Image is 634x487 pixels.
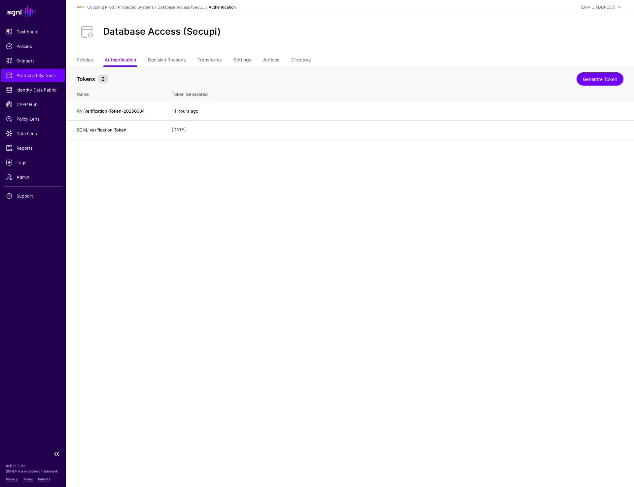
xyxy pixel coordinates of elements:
[209,5,236,10] strong: Authentication
[1,54,65,67] a: Snippets
[233,54,251,67] a: Settings
[1,127,65,140] a: Data Lens
[4,4,62,19] a: SGNL
[172,108,198,114] span: 14 hours ago
[1,170,65,184] a: Admin
[6,72,60,79] span: Protected Systems
[6,43,60,50] span: Policies
[118,5,154,10] a: Protected Systems
[6,468,60,474] p: SGNL® is a registered trademark
[197,54,222,67] a: Transforms
[172,127,186,132] span: [DATE]
[158,5,205,10] a: Database Access (Secu...
[1,156,65,169] a: Logs
[581,4,616,10] div: [EMAIL_ADDRESS]
[6,57,60,64] span: Snippets
[6,477,18,481] a: Privacy
[77,54,93,67] a: Policies
[577,72,623,86] a: Generate Token
[98,75,108,83] small: 2
[165,85,634,102] th: Token Generated
[1,112,65,126] a: Policy Lens
[66,85,165,102] th: Name
[6,159,60,166] span: Logs
[77,127,158,133] h4: SGNL Verification Token
[77,108,158,114] h4: PN-Verification-Token-20250904
[103,26,221,37] h2: Database Access (Secupi)
[1,141,65,155] a: Reports
[6,145,60,151] span: Reports
[75,75,97,83] span: Tokens
[1,98,65,111] a: CAEP Hub
[6,101,60,108] span: CAEP Hub
[1,69,65,82] a: Protected Systems
[148,54,186,67] a: Decision Reasons
[6,130,60,137] span: Data Lens
[6,28,60,35] span: Dashboard
[6,87,60,93] span: Identity Data Fabric
[6,116,60,122] span: Policy Lens
[1,25,65,38] a: Dashboard
[6,174,60,180] span: Admin
[105,54,136,67] a: Authentication
[291,54,311,67] a: Directory
[38,477,50,481] a: Patents
[154,4,158,10] div: /
[1,83,65,96] a: Identity Data Fabric
[87,5,114,10] a: Coupang Prod
[6,193,60,199] span: Support
[263,54,279,67] a: Actions
[23,477,33,481] a: Terms
[6,463,60,468] p: © [URL], Inc
[1,40,65,53] a: Policies
[77,3,85,11] img: svg+xml;base64,PHN2ZyBpZD0iTG9nbyIgeG1sbnM9Imh0dHA6Ly93d3cudzMub3JnLzIwMDAvc3ZnIiB3aWR0aD0iMTIxLj...
[114,4,118,10] div: /
[205,4,209,10] div: /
